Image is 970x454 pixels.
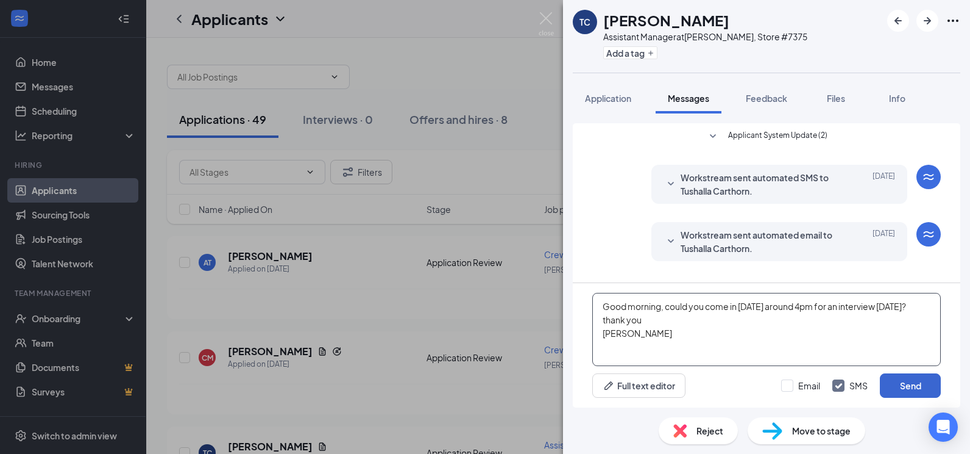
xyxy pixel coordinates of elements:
button: ArrowRight [916,10,938,32]
span: Applicant System Update (2) [728,129,827,144]
span: Reject [696,424,723,438]
svg: Pen [603,380,615,392]
span: Info [889,93,905,104]
button: Send [880,373,941,398]
span: Messages [668,93,709,104]
svg: Ellipses [946,13,960,28]
h1: [PERSON_NAME] [603,10,729,31]
svg: WorkstreamLogo [921,170,936,184]
svg: WorkstreamLogo [921,227,936,242]
span: [DATE] [873,171,895,198]
button: PlusAdd a tag [603,46,657,59]
span: Application [585,93,631,104]
span: Feedback [746,93,787,104]
svg: SmallChevronDown [664,177,678,192]
textarea: Good morning, could you come in [DATE] around 4pm for an interview [DATE]? thank you [PERSON_NAME] [592,293,941,366]
button: Full text editorPen [592,373,685,398]
span: Files [827,93,845,104]
div: TC [579,16,590,28]
svg: ArrowLeftNew [891,13,905,28]
svg: ArrowRight [920,13,935,28]
span: Workstream sent automated SMS to Tushalla Carthorn. [681,171,840,198]
div: Open Intercom Messenger [929,413,958,442]
svg: SmallChevronDown [664,234,678,249]
svg: SmallChevronDown [706,129,720,144]
span: Workstream sent automated email to Tushalla Carthorn. [681,228,840,255]
span: [DATE] [873,228,895,255]
div: Assistant Manager at [PERSON_NAME], Store #7375 [603,31,807,43]
span: Move to stage [792,424,851,438]
svg: Plus [647,49,654,57]
button: SmallChevronDownApplicant System Update (2) [706,129,827,144]
button: ArrowLeftNew [887,10,909,32]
